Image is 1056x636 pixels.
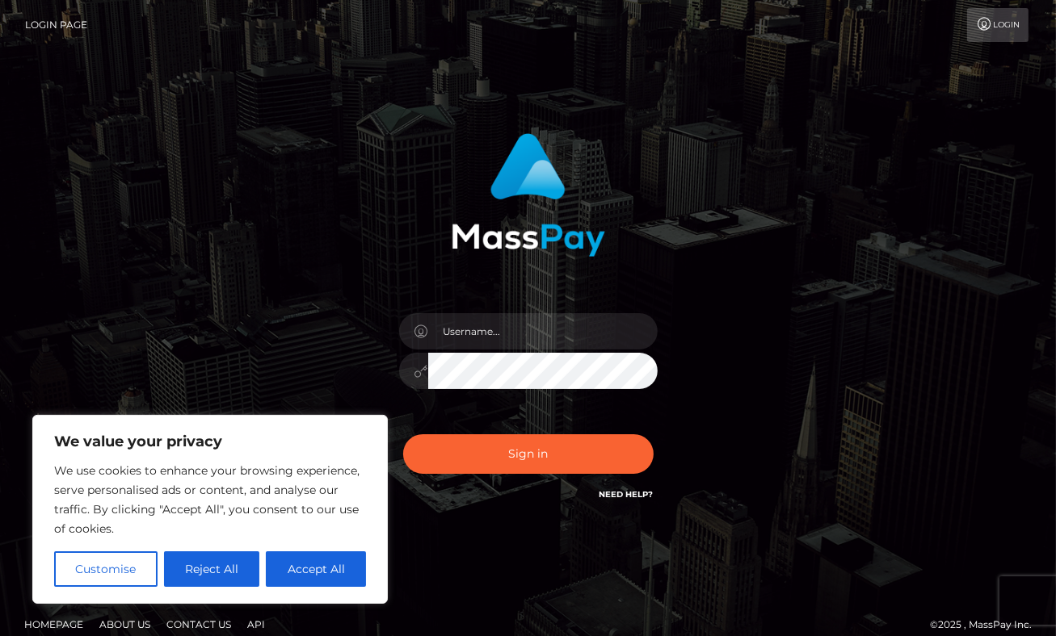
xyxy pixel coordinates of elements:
[32,415,388,604] div: We value your privacy
[54,432,366,451] p: We value your privacy
[54,461,366,538] p: We use cookies to enhance your browsing experience, serve personalised ads or content, and analys...
[403,434,654,474] button: Sign in
[967,8,1029,42] a: Login
[600,489,654,500] a: Need Help?
[54,551,158,587] button: Customise
[452,133,605,257] img: MassPay Login
[930,616,1044,634] div: © 2025 , MassPay Inc.
[428,313,658,349] input: Username...
[164,551,260,587] button: Reject All
[25,8,87,42] a: Login Page
[266,551,366,587] button: Accept All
